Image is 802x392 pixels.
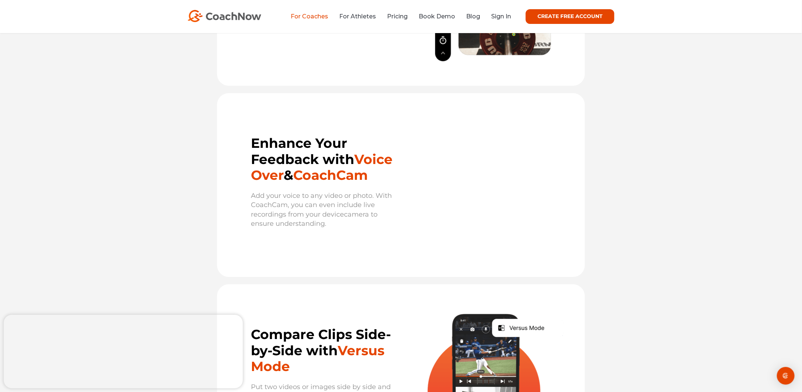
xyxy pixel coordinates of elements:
[291,13,328,20] a: For Coaches
[251,191,397,228] p: camera to ensure understanding.
[251,135,397,183] h2: Enhance Your Feedback with &
[188,10,261,22] img: CoachNow Logo
[4,315,243,388] iframe: Popup CTA
[466,13,480,20] a: Blog
[387,13,408,20] a: Pricing
[777,367,795,385] div: Open Intercom Messenger
[251,192,392,218] span: Add your voice to any video or photo. With CoachCam, you can even include live recordings from yo...
[339,13,376,20] a: For Athletes
[251,327,397,374] h2: Compare Clips Side-by-Side with
[251,151,393,183] span: Voice Over
[293,167,368,183] span: CoachCam
[419,13,455,20] a: Book Demo
[526,9,614,24] a: CREATE FREE ACCOUNT
[251,342,384,374] span: Versus Mode
[491,13,511,20] a: Sign In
